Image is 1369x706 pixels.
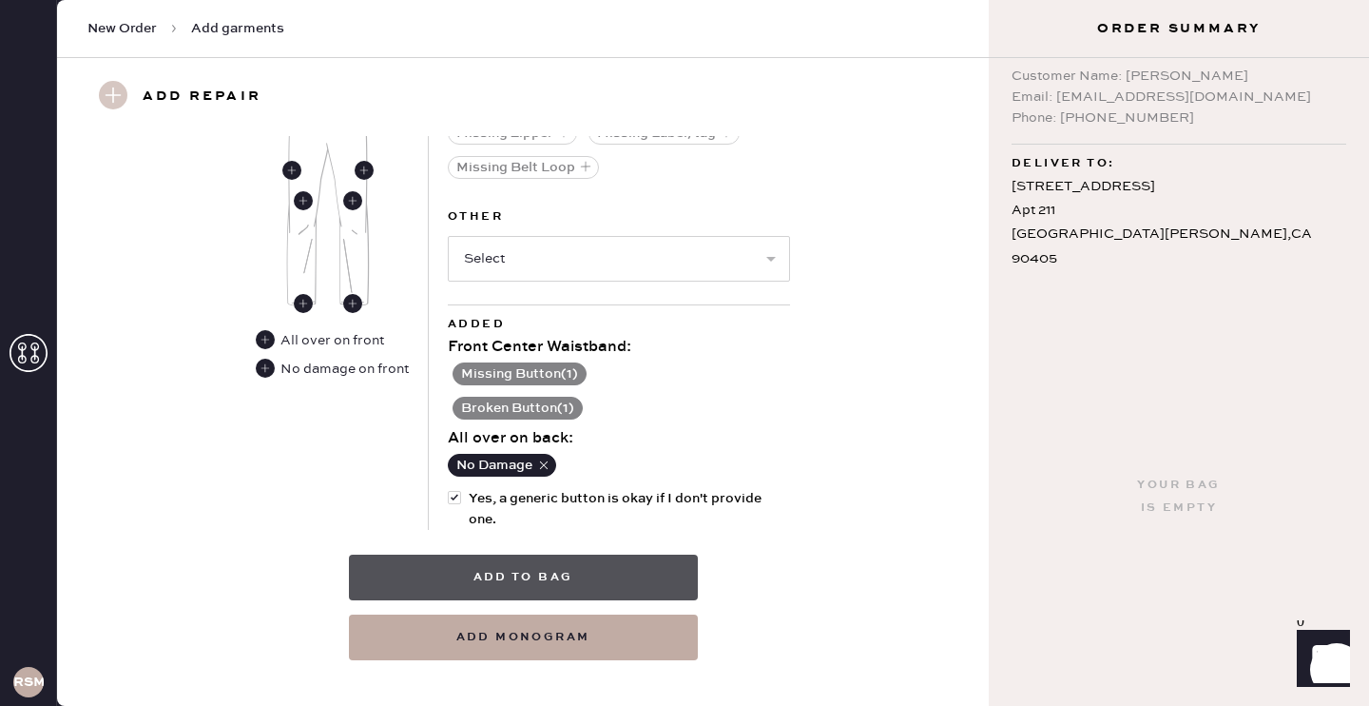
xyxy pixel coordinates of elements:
[453,397,583,420] button: Broken Button(1)
[282,161,301,180] div: Front Right Side Seam
[448,454,556,477] button: No Damage
[1137,474,1220,520] div: Your bag is empty
[448,336,790,359] div: Front Center Waistband :
[1012,66,1346,87] div: Customer Name: [PERSON_NAME]
[349,555,698,600] button: Add to bag
[448,206,790,228] label: Other
[286,92,370,306] img: Garment image
[1012,108,1346,128] div: Phone: [PHONE_NUMBER]
[1279,620,1360,702] iframe: Front Chat
[469,488,790,530] span: Yes, a generic button is okay if I don't provide one.
[191,19,284,38] span: Add garments
[448,427,790,450] div: All over on back :
[343,191,362,210] div: Front Left Leg
[143,81,261,113] h3: Add repair
[280,330,384,351] div: All over on front
[989,19,1369,38] h3: Order Summary
[294,191,313,210] div: Front Right Leg
[448,156,599,179] button: Missing Belt Loop
[1012,152,1114,175] span: Deliver to:
[1012,87,1346,108] div: Email: [EMAIL_ADDRESS][DOMAIN_NAME]
[280,359,409,380] div: No damage on front
[349,615,698,660] button: add monogram
[87,19,157,38] span: New Order
[294,294,313,313] div: Front Right Ankle
[355,161,374,180] div: Front Left Side Seam
[256,330,386,351] div: All over on front
[453,363,587,385] button: Missing Button(1)
[1012,175,1346,271] div: [STREET_ADDRESS] Apt 211 [GEOGRAPHIC_DATA][PERSON_NAME] , CA 90405
[343,294,362,313] div: Front Left Ankle
[448,313,790,336] div: Added
[13,676,44,689] h3: RSMA
[256,359,409,380] div: No damage on front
